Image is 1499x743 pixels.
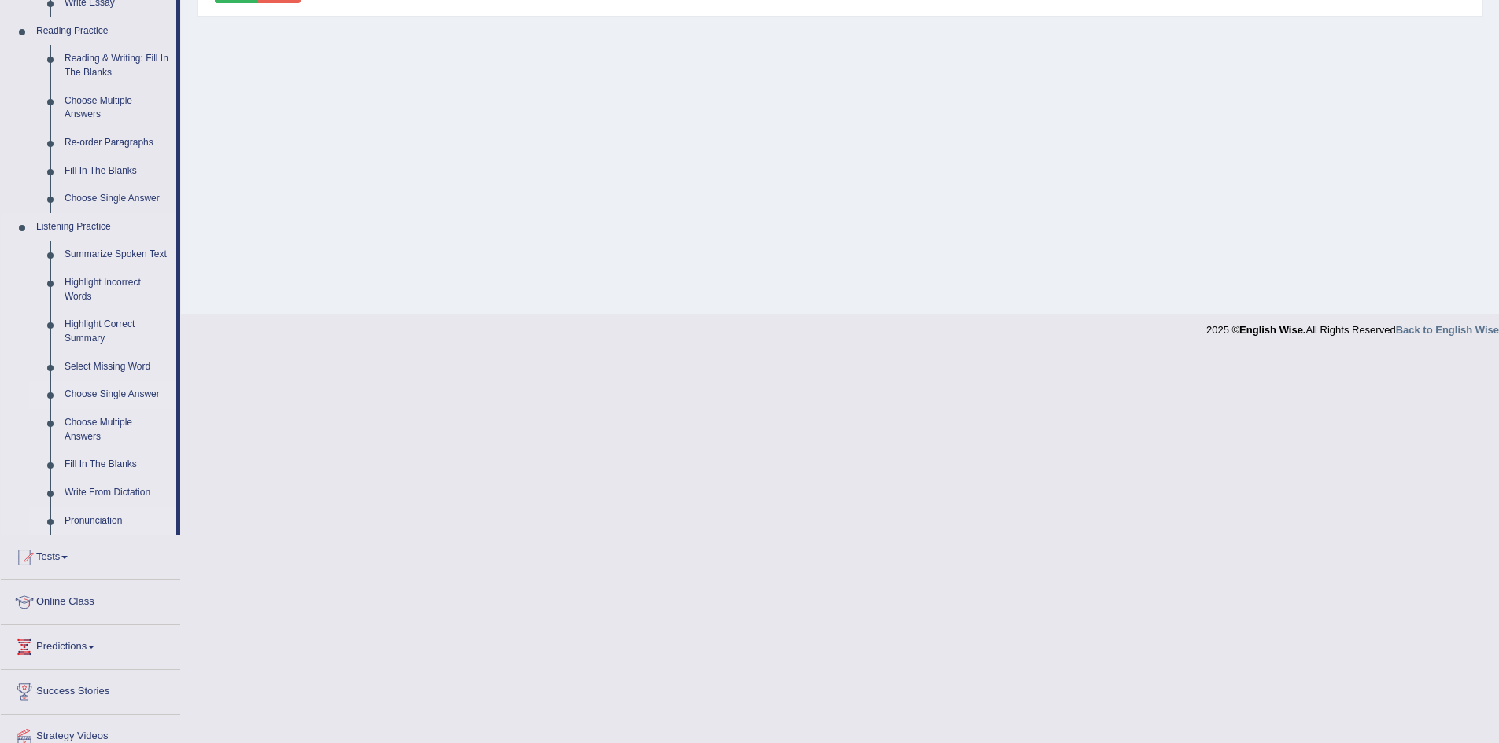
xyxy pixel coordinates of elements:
[57,185,176,213] a: Choose Single Answer
[57,353,176,381] a: Select Missing Word
[57,129,176,157] a: Re-order Paragraphs
[57,241,176,269] a: Summarize Spoken Text
[57,311,176,352] a: Highlight Correct Summary
[57,269,176,311] a: Highlight Incorrect Words
[57,87,176,129] a: Choose Multiple Answers
[57,409,176,451] a: Choose Multiple Answers
[1,625,180,664] a: Predictions
[1206,314,1499,337] div: 2025 © All Rights Reserved
[1239,324,1305,336] strong: English Wise.
[57,45,176,86] a: Reading & Writing: Fill In The Blanks
[57,381,176,409] a: Choose Single Answer
[29,213,176,241] a: Listening Practice
[57,157,176,186] a: Fill In The Blanks
[1,670,180,709] a: Success Stories
[1396,324,1499,336] a: Back to English Wise
[57,507,176,535] a: Pronunciation
[1,580,180,620] a: Online Class
[29,17,176,46] a: Reading Practice
[1,535,180,575] a: Tests
[57,451,176,479] a: Fill In The Blanks
[57,479,176,507] a: Write From Dictation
